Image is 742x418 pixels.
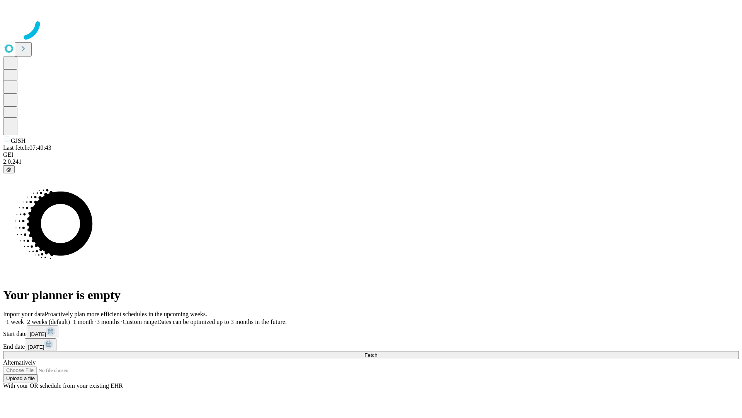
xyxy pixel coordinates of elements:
[3,359,36,366] span: Alternatively
[97,319,119,325] span: 3 months
[3,382,123,389] span: With your OR schedule from your existing EHR
[45,311,207,317] span: Proactively plan more efficient schedules in the upcoming weeks.
[3,158,739,165] div: 2.0.241
[3,351,739,359] button: Fetch
[73,319,94,325] span: 1 month
[28,344,44,350] span: [DATE]
[25,338,56,351] button: [DATE]
[11,137,26,144] span: GJSH
[3,374,38,382] button: Upload a file
[27,325,58,338] button: [DATE]
[3,288,739,302] h1: Your planner is empty
[3,311,45,317] span: Import your data
[3,151,739,158] div: GEI
[157,319,287,325] span: Dates can be optimized up to 3 months in the future.
[30,331,46,337] span: [DATE]
[27,319,70,325] span: 2 weeks (default)
[3,144,51,151] span: Last fetch: 07:49:43
[3,325,739,338] div: Start date
[364,352,377,358] span: Fetch
[3,338,739,351] div: End date
[6,166,12,172] span: @
[3,165,15,173] button: @
[123,319,157,325] span: Custom range
[6,319,24,325] span: 1 week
